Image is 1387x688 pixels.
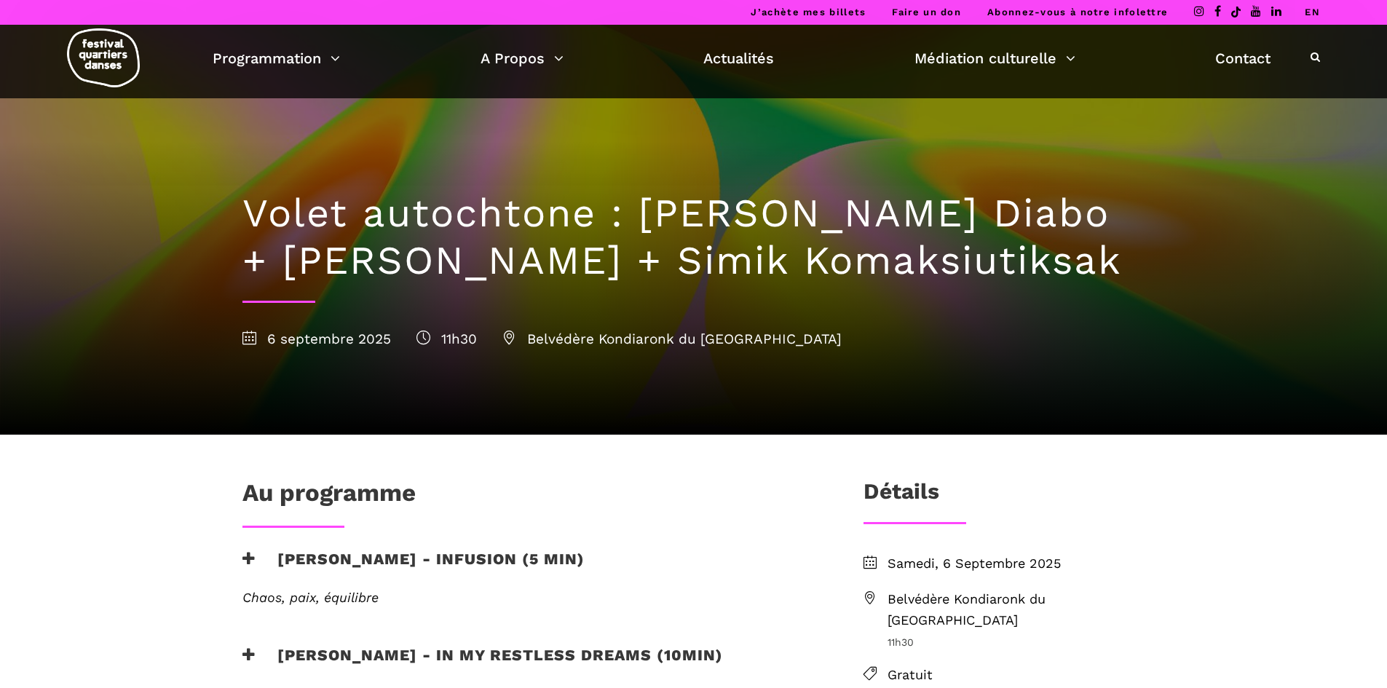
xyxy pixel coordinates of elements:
em: Chaos, paix, équilibre [242,590,379,605]
h3: [PERSON_NAME] - In my restless dreams (10min) [242,646,723,682]
h1: Volet autochtone : [PERSON_NAME] Diabo + [PERSON_NAME] + Simik Komaksiutiksak [242,190,1145,285]
h3: [PERSON_NAME] - Infusion (5 min) [242,550,585,586]
h3: Détails [864,478,939,515]
a: J’achète mes billets [751,7,866,17]
span: Belvédère Kondiaronk du [GEOGRAPHIC_DATA] [502,331,842,347]
img: logo-fqd-med [67,28,140,87]
a: Programmation [213,46,340,71]
a: Contact [1215,46,1271,71]
a: A Propos [481,46,564,71]
a: Médiation culturelle [914,46,1075,71]
span: 11h30 [416,331,477,347]
span: Gratuit [888,665,1145,686]
a: Actualités [703,46,774,71]
a: EN [1305,7,1320,17]
span: Belvédère Kondiaronk du [GEOGRAPHIC_DATA] [888,589,1145,631]
span: 6 septembre 2025 [242,331,391,347]
a: Abonnez-vous à notre infolettre [987,7,1168,17]
h1: Au programme [242,478,416,515]
span: 11h30 [888,634,1145,650]
span: Samedi, 6 Septembre 2025 [888,553,1145,574]
a: Faire un don [892,7,961,17]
